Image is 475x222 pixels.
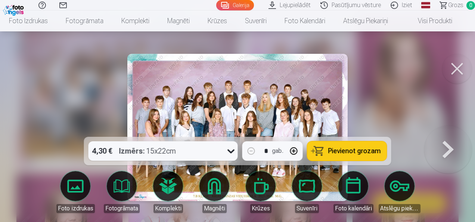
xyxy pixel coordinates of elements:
a: Atslēgu piekariņi [334,10,397,31]
div: Krūzes [250,204,271,213]
a: Suvenīri [236,10,276,31]
div: Komplekti [153,204,183,213]
span: Grozs [448,1,463,10]
div: gab. [272,147,283,155]
a: Magnēti [193,171,235,213]
a: Foto izdrukas [55,171,96,213]
span: 0 [466,1,475,10]
div: 4,30 € [89,141,116,161]
span: Pievienot grozam [328,148,381,154]
div: Magnēti [202,204,227,213]
a: Foto kalendāri [276,10,334,31]
div: 15x22cm [119,141,176,161]
div: Foto kalendāri [333,204,373,213]
button: Pievienot grozam [307,141,387,161]
a: Magnēti [158,10,199,31]
a: Atslēgu piekariņi [379,171,420,213]
a: Komplekti [147,171,189,213]
a: Foto kalendāri [332,171,374,213]
a: Visi produkti [397,10,461,31]
a: Fotogrāmata [101,171,143,213]
div: Foto izdrukas [56,204,95,213]
a: Komplekti [112,10,158,31]
img: /fa1 [3,3,26,16]
a: Suvenīri [286,171,328,213]
div: Fotogrāmata [104,204,140,213]
a: Fotogrāmata [57,10,112,31]
a: Krūzes [240,171,282,213]
div: Suvenīri [295,204,319,213]
a: Krūzes [199,10,236,31]
strong: Izmērs : [119,146,145,156]
div: Atslēgu piekariņi [379,204,420,213]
